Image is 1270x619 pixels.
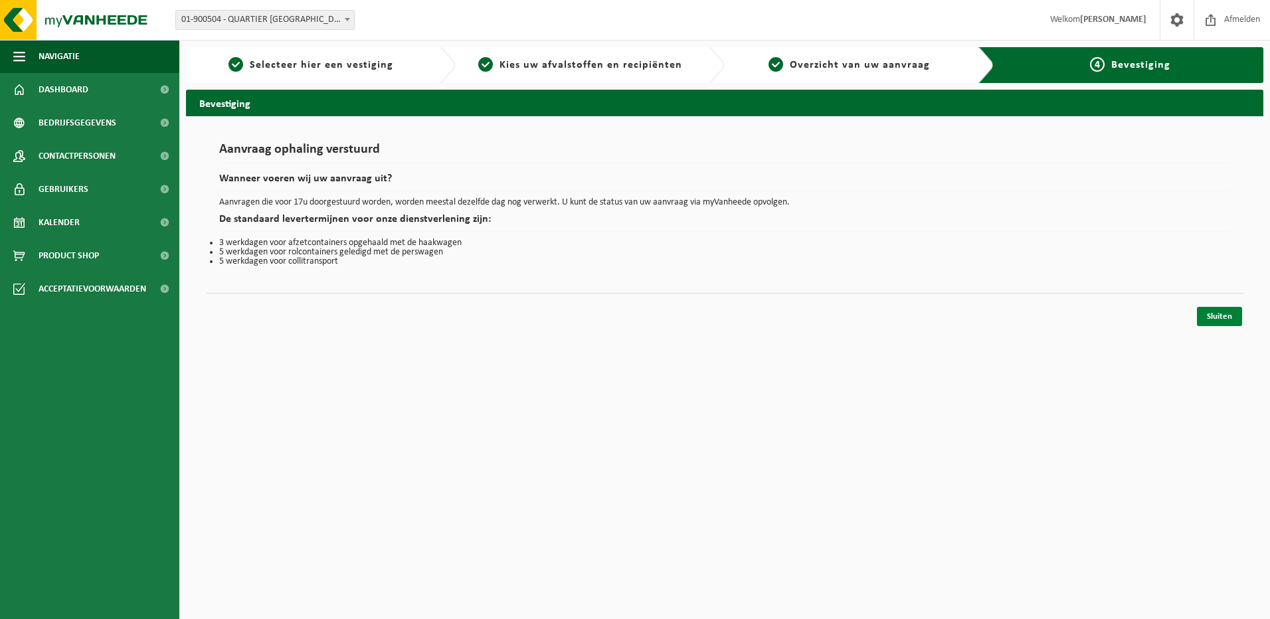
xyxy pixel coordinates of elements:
[219,173,1230,191] h2: Wanneer voeren wij uw aanvraag uit?
[219,248,1230,257] li: 5 werkdagen voor rolcontainers geledigd met de perswagen
[39,73,88,106] span: Dashboard
[39,173,88,206] span: Gebruikers
[790,60,930,70] span: Overzicht van uw aanvraag
[1090,57,1105,72] span: 4
[39,40,80,73] span: Navigatie
[731,57,968,73] a: 3Overzicht van uw aanvraag
[186,90,1263,116] h2: Bevestiging
[250,60,393,70] span: Selecteer hier een vestiging
[1111,60,1170,70] span: Bevestiging
[176,11,354,29] span: 01-900504 - QUARTIER NV - HEULE
[193,57,429,73] a: 1Selecteer hier een vestiging
[39,272,146,306] span: Acceptatievoorwaarden
[1197,307,1242,326] a: Sluiten
[478,57,493,72] span: 2
[39,239,99,272] span: Product Shop
[39,106,116,139] span: Bedrijfsgegevens
[1080,15,1146,25] strong: [PERSON_NAME]
[462,57,699,73] a: 2Kies uw afvalstoffen en recipiënten
[228,57,243,72] span: 1
[499,60,682,70] span: Kies uw afvalstoffen en recipiënten
[219,257,1230,266] li: 5 werkdagen voor collitransport
[219,214,1230,232] h2: De standaard levertermijnen voor onze dienstverlening zijn:
[769,57,783,72] span: 3
[175,10,355,30] span: 01-900504 - QUARTIER NV - HEULE
[39,206,80,239] span: Kalender
[219,198,1230,207] p: Aanvragen die voor 17u doorgestuurd worden, worden meestal dezelfde dag nog verwerkt. U kunt de s...
[39,139,116,173] span: Contactpersonen
[219,143,1230,163] h1: Aanvraag ophaling verstuurd
[219,238,1230,248] li: 3 werkdagen voor afzetcontainers opgehaald met de haakwagen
